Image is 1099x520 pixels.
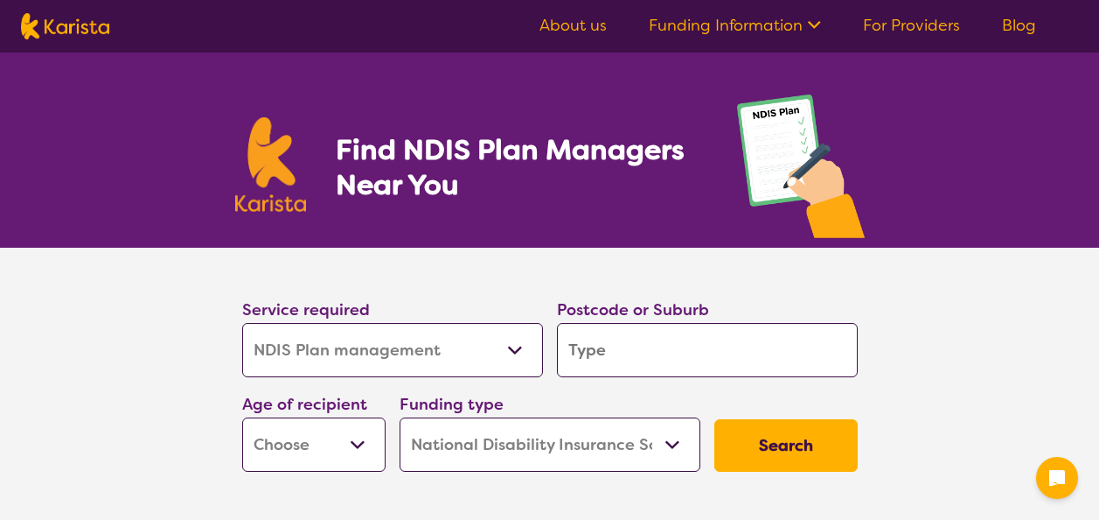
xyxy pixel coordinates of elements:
img: plan-management [737,95,865,248]
input: Type [557,323,858,377]
label: Funding type [400,394,504,415]
img: Karista logo [235,117,307,212]
a: Blog [1002,15,1036,36]
img: Karista logo [21,13,109,39]
a: For Providers [863,15,960,36]
label: Postcode or Suburb [557,299,709,320]
h1: Find NDIS Plan Managers Near You [336,132,701,202]
label: Service required [242,299,370,320]
a: About us [539,15,607,36]
button: Search [714,419,858,472]
label: Age of recipient [242,394,367,415]
a: Funding Information [649,15,821,36]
